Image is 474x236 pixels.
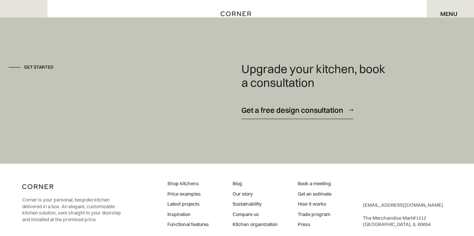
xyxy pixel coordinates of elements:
a: Compare us [233,211,278,218]
h4: Upgrade your kitchen, book a consultation [241,62,394,90]
div: Get started [24,64,54,71]
a: home [219,9,254,19]
a: Book a meeting [298,180,331,187]
a: Shop kitchens [167,180,209,187]
a: Get an estimate [298,191,331,197]
a: Latest projects [167,201,209,207]
div: menu [440,11,457,17]
div: Get a free design consultation [241,105,343,115]
a: Press [298,221,331,228]
a: Trade program [298,211,331,218]
a: Our story [233,191,278,197]
a: Blog [233,180,278,187]
div: ‍ The Merchandise Mart #1212 ‍ [GEOGRAPHIC_DATA], IL 60654 [363,202,443,228]
a: [EMAIL_ADDRESS][DOMAIN_NAME] [363,202,443,208]
div: menu [433,7,457,20]
p: Corner is your personal, bespoke kitchen delivered in a box. An elegant, customizable kitchen sol... [22,197,126,223]
a: Get a free design consultation [241,101,353,119]
a: Kitchen organization [233,221,278,228]
a: Inspiration [167,211,209,218]
a: How it works [298,201,331,207]
a: Sustainability [233,201,278,207]
a: Functional features [167,221,209,228]
a: Price examples [167,191,209,197]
